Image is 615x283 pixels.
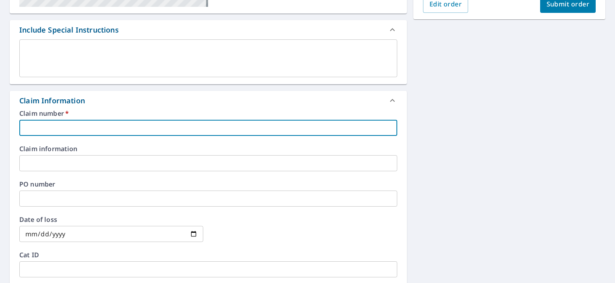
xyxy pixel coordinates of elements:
[19,110,397,117] label: Claim number
[19,181,397,187] label: PO number
[19,146,397,152] label: Claim information
[19,95,85,106] div: Claim Information
[19,216,203,223] label: Date of loss
[19,25,119,35] div: Include Special Instructions
[19,252,397,258] label: Cat ID
[10,20,407,39] div: Include Special Instructions
[10,91,407,110] div: Claim Information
